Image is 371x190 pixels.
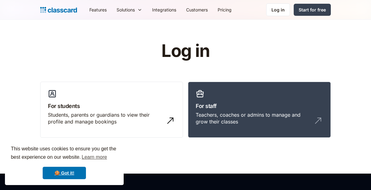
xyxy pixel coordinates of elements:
[87,41,284,61] h1: Log in
[43,167,86,179] a: dismiss cookie message
[213,3,237,17] a: Pricing
[266,3,290,16] a: Log in
[48,102,175,110] h3: For students
[48,111,163,125] div: Students, parents or guardians to view their profile and manage bookings
[181,3,213,17] a: Customers
[40,82,183,138] a: For studentsStudents, parents or guardians to view their profile and manage bookings
[147,3,181,17] a: Integrations
[271,6,285,13] div: Log in
[117,6,135,13] div: Solutions
[299,6,326,13] div: Start for free
[294,4,331,16] a: Start for free
[11,145,118,162] span: This website uses cookies to ensure you get the best experience on our website.
[196,102,323,110] h3: For staff
[112,3,147,17] div: Solutions
[40,6,77,14] a: Logo
[84,3,112,17] a: Features
[188,82,331,138] a: For staffTeachers, coaches or admins to manage and grow their classes
[196,111,311,125] div: Teachers, coaches or admins to manage and grow their classes
[5,139,124,185] div: cookieconsent
[81,153,108,162] a: learn more about cookies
